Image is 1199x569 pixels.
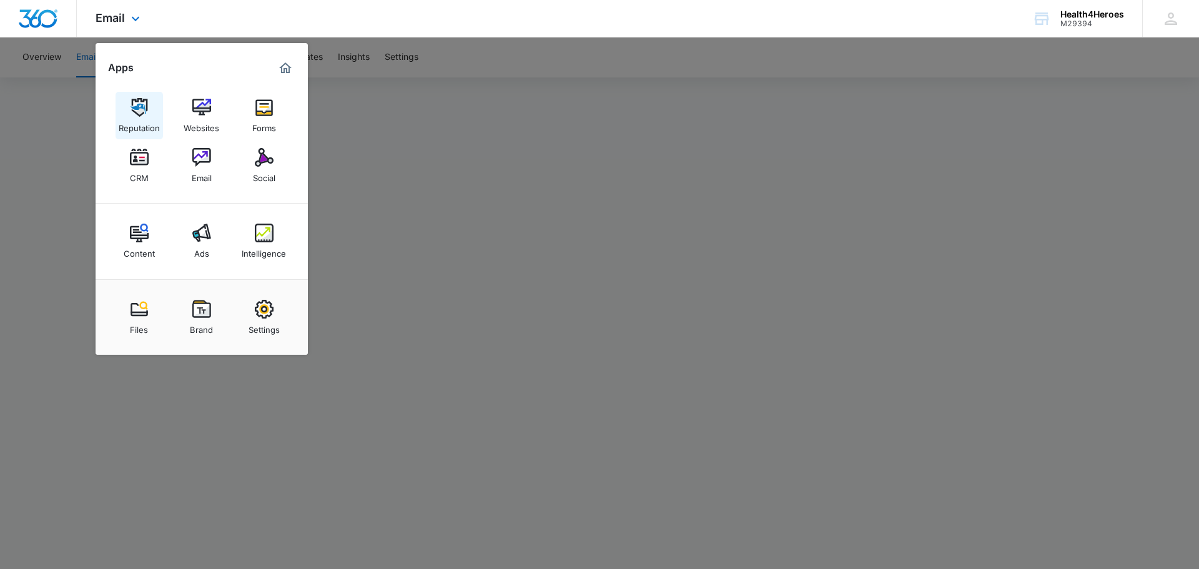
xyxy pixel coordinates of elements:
[178,217,225,265] a: Ads
[116,217,163,265] a: Content
[178,142,225,189] a: Email
[240,92,288,139] a: Forms
[252,117,276,133] div: Forms
[178,92,225,139] a: Websites
[240,294,288,341] a: Settings
[119,117,160,133] div: Reputation
[130,167,149,183] div: CRM
[96,11,125,24] span: Email
[194,242,209,259] div: Ads
[253,167,275,183] div: Social
[249,319,280,335] div: Settings
[116,92,163,139] a: Reputation
[1060,19,1124,28] div: account id
[124,242,155,259] div: Content
[240,217,288,265] a: Intelligence
[242,242,286,259] div: Intelligence
[184,117,219,133] div: Websites
[190,319,213,335] div: Brand
[116,294,163,341] a: Files
[240,142,288,189] a: Social
[1060,9,1124,19] div: account name
[116,142,163,189] a: CRM
[108,62,134,74] h2: Apps
[275,58,295,78] a: Marketing 360® Dashboard
[130,319,148,335] div: Files
[178,294,225,341] a: Brand
[192,167,212,183] div: Email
